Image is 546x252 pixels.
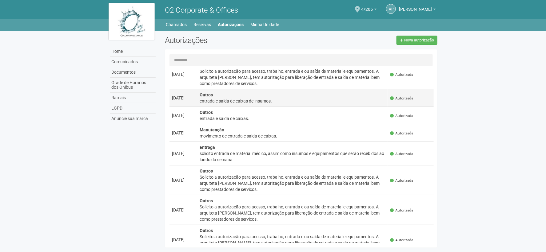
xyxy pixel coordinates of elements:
[390,113,413,118] span: Autorizada
[172,130,195,136] div: [DATE]
[218,20,244,29] a: Autorizações
[172,150,195,157] div: [DATE]
[390,131,413,136] span: Autorizada
[172,112,195,118] div: [DATE]
[200,68,385,87] div: Solicito a autorização para acesso, trabalho, entrada e ou saída de material e equipamentos. A ar...
[251,20,279,29] a: Minha Unidade
[110,46,156,57] a: Home
[172,95,195,101] div: [DATE]
[110,114,156,124] a: Anuncie sua marca
[390,151,413,157] span: Autorizada
[110,78,156,93] a: Grade de Horários dos Ônibus
[399,1,432,12] span: Amanda P Morais Landim
[110,57,156,67] a: Comunicados
[404,38,434,42] span: Nova autorização
[200,228,213,233] strong: Outros
[109,3,155,40] img: logo.jpg
[200,234,385,252] div: Solicito a autorização para acesso, trabalho, entrada e ou saída de material e equipamentos. A ar...
[397,36,437,45] a: Nova autorização
[200,110,213,115] strong: Outros
[200,133,385,139] div: movimento de entrada e saida de caixas.
[390,238,413,243] span: Autorizada
[165,6,238,14] span: O2 Corporate & Offices
[194,20,211,29] a: Reservas
[200,204,385,222] div: Solicito a autorização para acesso, trabalho, entrada e ou saída de material e equipamentos. A ar...
[390,96,413,101] span: Autorizada
[361,8,377,13] a: 4/205
[200,92,213,97] strong: Outros
[200,115,385,122] div: entrada e saida de caixas.
[200,169,213,173] strong: Outros
[110,67,156,78] a: Documentos
[172,207,195,213] div: [DATE]
[200,150,385,163] div: solicito entrada de material médico, assim como insumos e equipamentos que serão recebidos ao lon...
[165,36,297,45] h2: Autorizações
[390,72,413,77] span: Autorizada
[110,103,156,114] a: LGPD
[386,4,396,14] a: AP
[110,93,156,103] a: Ramais
[200,198,213,203] strong: Outros
[166,20,187,29] a: Chamados
[172,237,195,243] div: [DATE]
[390,178,413,183] span: Autorizada
[390,208,413,213] span: Autorizada
[361,1,373,12] span: 4/205
[172,177,195,183] div: [DATE]
[200,98,385,104] div: entrada e saída de caixas de insumos.
[200,127,224,132] strong: Manutenção
[200,145,215,150] strong: Entrega
[399,8,436,13] a: [PERSON_NAME]
[200,174,385,192] div: Solicito a autorização para acesso, trabalho, entrada e ou saída de material e equipamentos. A ar...
[172,71,195,77] div: [DATE]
